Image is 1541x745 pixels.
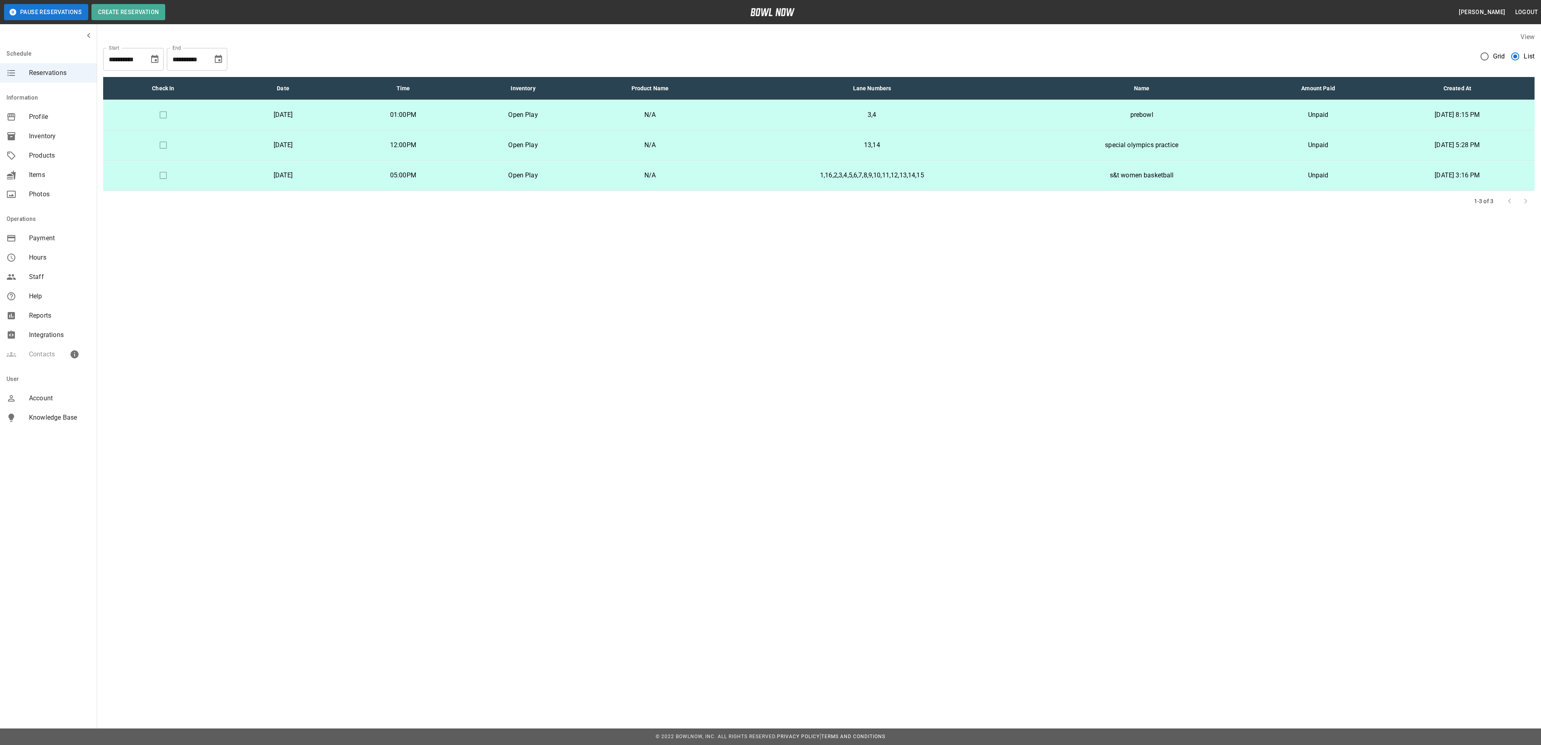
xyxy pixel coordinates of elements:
[463,77,583,100] th: Inventory
[29,393,90,403] span: Account
[29,233,90,243] span: Payment
[29,151,90,160] span: Products
[29,189,90,199] span: Photos
[469,110,577,120] p: Open Play
[147,51,163,67] button: Choose date, selected date is Oct 10, 2025
[1512,5,1541,20] button: Logout
[29,112,90,122] span: Profile
[1524,52,1535,61] span: List
[29,413,90,422] span: Knowledge Base
[29,291,90,301] span: Help
[1474,197,1493,205] p: 1-3 of 3
[821,734,885,739] a: Terms and Conditions
[29,131,90,141] span: Inventory
[350,110,457,120] p: 01:00PM
[29,311,90,320] span: Reports
[29,253,90,262] span: Hours
[29,170,90,180] span: Items
[350,140,457,150] p: 12:00PM
[723,140,1021,150] p: 13,14
[1493,52,1505,61] span: Grid
[1034,140,1250,150] p: special olympics practice
[590,171,710,180] p: N/A
[1387,110,1528,120] p: [DATE] 8:15 PM
[4,4,88,20] button: Pause Reservations
[717,77,1027,100] th: Lane Numbers
[1263,171,1373,180] p: Unpaid
[230,140,337,150] p: [DATE]
[1456,5,1508,20] button: [PERSON_NAME]
[1263,140,1373,150] p: Unpaid
[750,8,795,16] img: logo
[777,734,820,739] a: Privacy Policy
[91,4,165,20] button: Create Reservation
[590,110,710,120] p: N/A
[230,110,337,120] p: [DATE]
[656,734,777,739] span: © 2022 BowlNow, Inc. All Rights Reserved.
[350,171,457,180] p: 05:00PM
[1027,77,1256,100] th: Name
[723,171,1021,180] p: 1,16,2,3,4,5,6,7,8,9,10,11,12,13,14,15
[29,330,90,340] span: Integrations
[29,272,90,282] span: Staff
[1387,171,1528,180] p: [DATE] 3:16 PM
[1256,77,1380,100] th: Amount Paid
[723,110,1021,120] p: 3,4
[103,77,223,100] th: Check In
[29,68,90,78] span: Reservations
[590,140,710,150] p: N/A
[230,171,337,180] p: [DATE]
[1387,140,1528,150] p: [DATE] 5:28 PM
[469,171,577,180] p: Open Play
[1380,77,1535,100] th: Created At
[583,77,717,100] th: Product Name
[210,51,226,67] button: Choose date, selected date is Nov 10, 2025
[343,77,463,100] th: Time
[1034,171,1250,180] p: s&t women basketball
[1520,33,1535,41] label: View
[1034,110,1250,120] p: prebowl
[1263,110,1373,120] p: Unpaid
[469,140,577,150] p: Open Play
[223,77,343,100] th: Date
